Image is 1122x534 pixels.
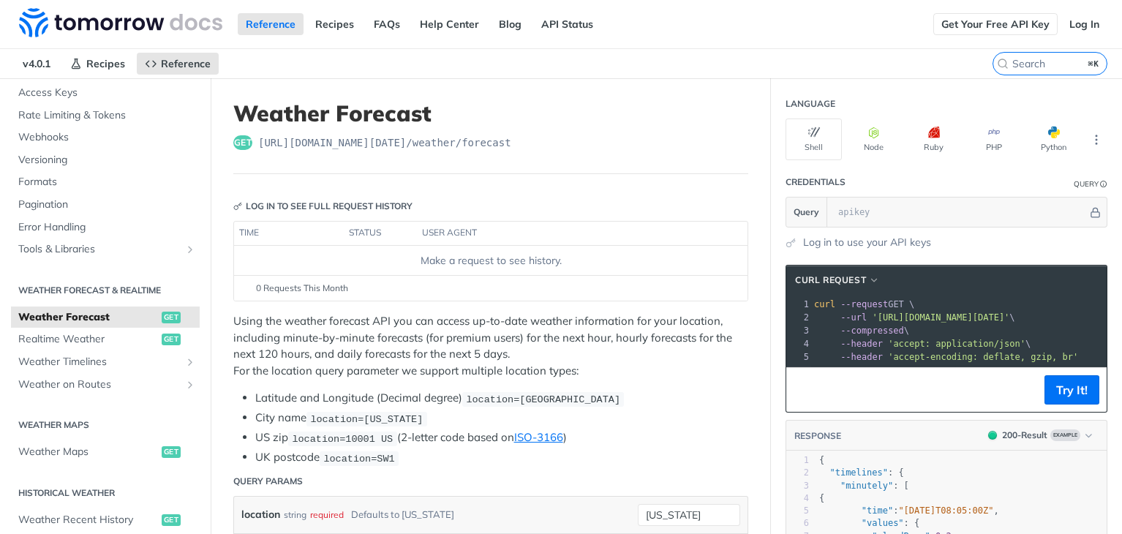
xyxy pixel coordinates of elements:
[814,312,1015,323] span: \
[11,105,200,127] a: Rate Limiting & Tokens
[905,119,962,160] button: Ruby
[862,518,904,528] span: "values"
[11,486,200,500] h2: Historical Weather
[846,119,902,160] button: Node
[1085,56,1103,71] kbd: ⌘K
[840,326,904,336] span: --compressed
[981,428,1099,443] button: 200200-ResultExample
[351,504,454,525] div: Defaults to [US_STATE]
[1044,375,1099,405] button: Try It!
[307,13,362,35] a: Recipes
[255,429,748,446] li: US zip (2-letter code based on )
[11,217,200,238] a: Error Handling
[819,493,824,503] span: {
[466,394,620,405] span: location=[GEOGRAPHIC_DATA]
[11,194,200,216] a: Pagination
[258,135,511,150] span: https://api.tomorrow.io/v4/weather/forecast
[1050,429,1080,441] span: Example
[819,467,904,478] span: : {
[533,13,601,35] a: API Status
[310,413,423,424] span: location=[US_STATE]
[888,339,1025,349] span: 'accept: application/json'
[11,149,200,171] a: Versioning
[786,350,811,364] div: 5
[786,337,811,350] div: 4
[965,119,1022,160] button: PHP
[786,324,811,337] div: 3
[786,198,827,227] button: Query
[840,299,888,309] span: --request
[184,244,196,255] button: Show subpages for Tools & Libraries
[11,441,200,463] a: Weather Mapsget
[18,377,181,392] span: Weather on Routes
[233,100,748,127] h1: Weather Forecast
[323,453,394,464] span: location=SW1
[794,206,819,219] span: Query
[161,57,211,70] span: Reference
[819,518,919,528] span: : {
[162,446,181,458] span: get
[241,504,280,525] label: location
[284,504,306,525] div: string
[795,274,866,287] span: cURL Request
[412,13,487,35] a: Help Center
[234,222,344,245] th: time
[1025,119,1082,160] button: Python
[1088,205,1103,219] button: Hide
[840,339,883,349] span: --header
[491,13,530,35] a: Blog
[18,175,196,189] span: Formats
[988,431,997,440] span: 200
[11,82,200,104] a: Access Keys
[840,352,883,362] span: --header
[786,505,809,517] div: 5
[997,58,1009,69] svg: Search
[233,135,252,150] span: get
[18,130,196,145] span: Webhooks
[786,97,835,110] div: Language
[898,505,993,516] span: "[DATE]T08:05:00Z"
[162,514,181,526] span: get
[292,433,393,444] span: location=10001 US
[1061,13,1107,35] a: Log In
[11,328,200,350] a: Realtime Weatherget
[1074,178,1099,189] div: Query
[933,13,1058,35] a: Get Your Free API Key
[786,480,809,492] div: 3
[11,374,200,396] a: Weather on RoutesShow subpages for Weather on Routes
[184,379,196,391] button: Show subpages for Weather on Routes
[233,475,303,488] div: Query Params
[872,312,1009,323] span: '[URL][DOMAIN_NAME][DATE]'
[786,176,846,189] div: Credentials
[18,86,196,100] span: Access Keys
[18,445,158,459] span: Weather Maps
[786,311,811,324] div: 2
[819,505,999,516] span: : ,
[19,8,222,37] img: Tomorrow.io Weather API Docs
[18,355,181,369] span: Weather Timelines
[11,351,200,373] a: Weather TimelinesShow subpages for Weather Timelines
[790,273,885,287] button: cURL Request
[18,108,196,123] span: Rate Limiting & Tokens
[240,253,742,268] div: Make a request to see history.
[233,200,413,213] div: Log in to see full request history
[840,481,893,491] span: "minutely"
[417,222,718,245] th: user agent
[786,467,809,479] div: 2
[814,299,914,309] span: GET \
[255,390,748,407] li: Latitude and Longitude (Decimal degree)
[233,313,748,379] p: Using the weather forecast API you can access up-to-date weather information for your location, i...
[819,481,909,491] span: : [
[18,198,196,212] span: Pagination
[862,505,893,516] span: "time"
[786,454,809,467] div: 1
[794,379,814,401] button: Copy to clipboard
[137,53,219,75] a: Reference
[831,198,1088,227] input: apikey
[310,504,344,525] div: required
[1002,429,1047,442] div: 200 - Result
[1074,178,1107,189] div: QueryInformation
[233,202,242,211] svg: Key
[256,282,348,295] span: 0 Requests This Month
[18,332,158,347] span: Realtime Weather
